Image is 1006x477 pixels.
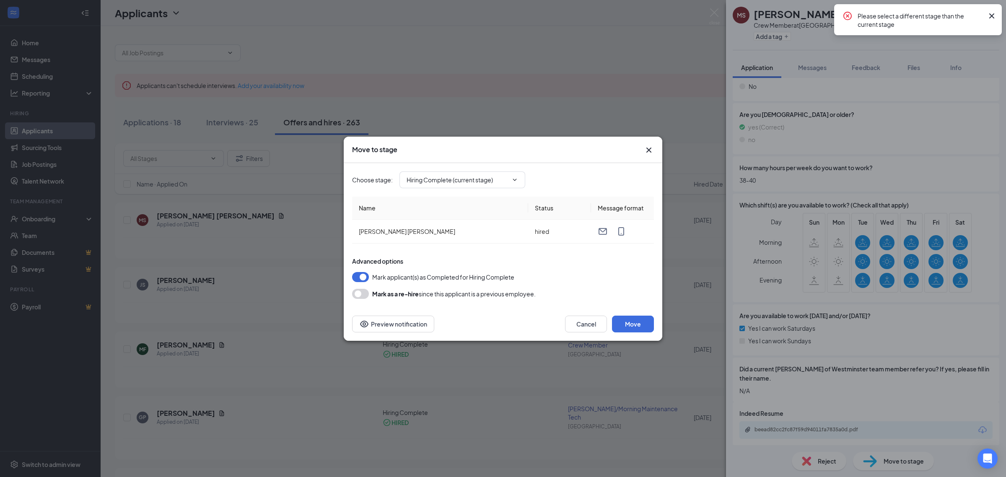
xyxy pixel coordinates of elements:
[372,289,536,299] div: since this applicant is a previous employee.
[591,197,654,220] th: Message format
[359,228,455,235] span: [PERSON_NAME] [PERSON_NAME]
[598,226,608,236] svg: Email
[565,316,607,332] button: Cancel
[858,11,983,29] div: Please select a different stage than the current stage
[372,290,419,298] b: Mark as a re-hire
[359,319,369,329] svg: Eye
[528,197,591,220] th: Status
[644,145,654,155] svg: Cross
[352,197,528,220] th: Name
[352,175,393,184] span: Choose stage :
[352,257,654,265] div: Advanced options
[843,11,853,21] svg: CrossCircle
[616,226,626,236] svg: MobileSms
[612,316,654,332] button: Move
[987,11,997,21] svg: Cross
[511,176,518,183] svg: ChevronDown
[352,145,397,154] h3: Move to stage
[372,272,514,282] span: Mark applicant(s) as Completed for Hiring Complete
[644,145,654,155] button: Close
[352,316,434,332] button: Preview notificationEye
[528,220,591,244] td: hired
[977,448,998,469] div: Open Intercom Messenger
